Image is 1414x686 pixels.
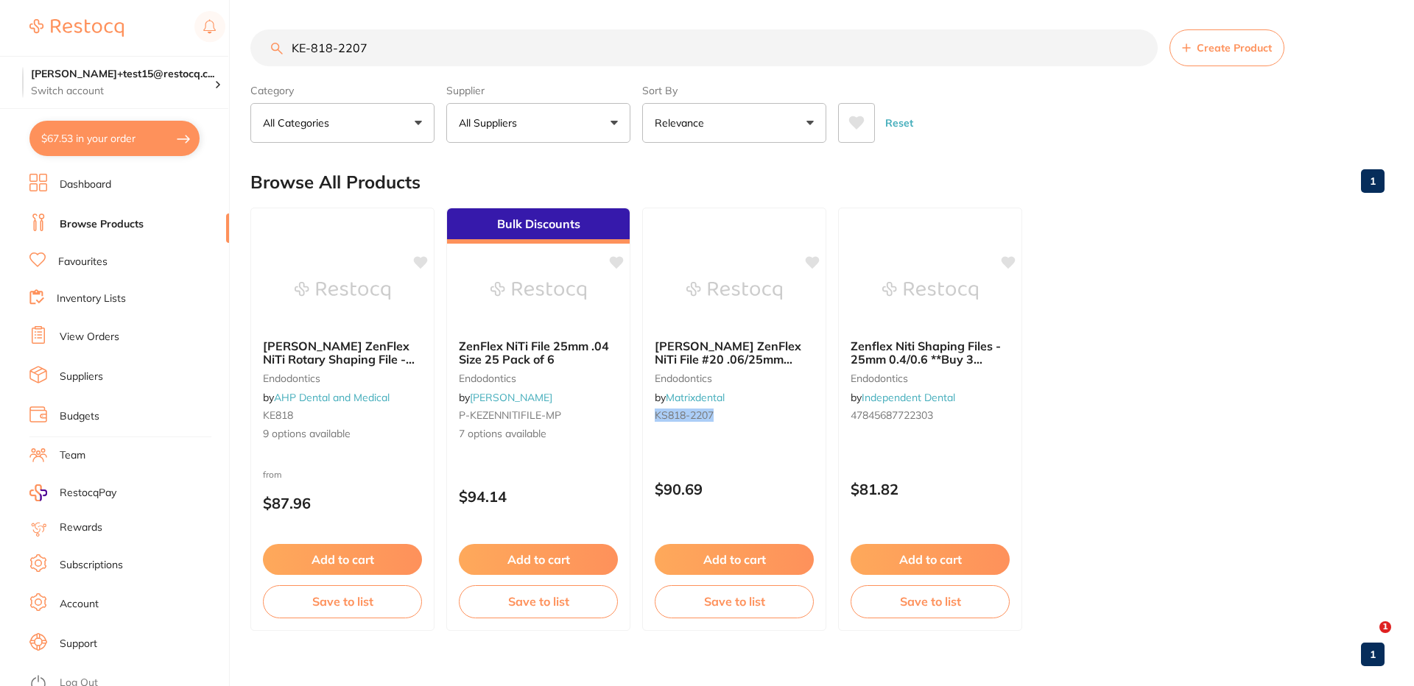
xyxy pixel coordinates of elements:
[58,255,108,269] a: Favourites
[60,597,99,612] a: Account
[655,409,714,422] em: KS818-2207
[459,372,618,384] small: endodontics
[60,177,111,192] a: Dashboard
[60,558,123,573] a: Subscriptions
[60,448,85,463] a: Team
[851,372,1010,384] small: endodontics
[250,29,1158,66] input: Search Products
[60,637,97,651] a: Support
[851,481,1010,498] p: $81.82
[459,339,609,367] span: ZenFlex NiTi File 25mm .04 Size 25 Pack of 6
[851,585,1010,618] button: Save to list
[882,254,978,328] img: Zenflex Niti Shaping Files - 25mm 0.4/0.6 **Buy 3 Packets ** Receive 1 Free** Promo Code Q1202508...
[666,391,725,404] a: Matrixdental
[447,208,630,244] div: Bulk Discounts
[29,11,124,45] a: Restocq Logo
[263,116,335,130] p: All Categories
[60,330,119,344] a: View Orders
[655,481,814,498] p: $90.69
[459,409,561,422] span: P-KEZENNITIFILE-MP
[655,339,801,381] span: [PERSON_NAME] ZenFlex NiTi File #20 .06/25mm (6/pcs)
[459,391,552,404] span: by
[29,19,124,37] img: Restocq Logo
[490,254,586,328] img: ZenFlex NiTi File 25mm .04 Size 25 Pack of 6
[263,372,422,384] small: endodontics
[655,391,725,404] span: by
[642,84,826,97] label: Sort By
[851,544,1010,575] button: Add to cart
[60,217,144,232] a: Browse Products
[263,339,415,381] span: [PERSON_NAME] ZenFlex NiTi Rotary Shaping File - 0.06 Taper, 25mm
[1169,29,1284,66] button: Create Product
[250,172,421,193] h2: Browse All Products
[263,391,390,404] span: by
[31,84,214,99] p: Switch account
[263,544,422,575] button: Add to cart
[686,254,782,328] img: Kerr ZenFlex NiTi File #20 .06/25mm (6/pcs)
[862,391,955,404] a: Independent Dental
[655,544,814,575] button: Add to cart
[29,484,47,501] img: RestocqPay
[57,291,126,306] a: Inventory Lists
[446,103,630,143] button: All Suppliers
[459,544,618,575] button: Add to cart
[250,103,435,143] button: All Categories
[263,409,293,422] span: KE818
[60,520,102,535] a: Rewards
[470,391,552,404] a: [PERSON_NAME]
[459,116,523,130] p: All Suppliers
[263,585,422,618] button: Save to list
[459,339,618,367] b: ZenFlex NiTi File 25mm .04 Size 25 Pack of 6
[29,484,116,501] a: RestocqPay
[655,585,814,618] button: Save to list
[446,84,630,97] label: Supplier
[60,369,103,384] a: Suppliers
[263,427,422,442] span: 9 options available
[655,116,710,130] p: Relevance
[1197,42,1272,54] span: Create Product
[851,339,1010,367] b: Zenflex Niti Shaping Files - 25mm 0.4/0.6 **Buy 3 Packets ** Receive 1 Free** Promo Code Q1202508...
[1349,621,1385,657] iframe: Intercom live chat
[459,488,618,505] p: $94.14
[851,391,955,404] span: by
[642,103,826,143] button: Relevance
[274,391,390,404] a: AHP Dental and Medical
[1361,166,1385,196] a: 1
[655,339,814,367] b: Kerr ZenFlex NiTi File #20 .06/25mm (6/pcs)
[263,495,422,512] p: $87.96
[459,585,618,618] button: Save to list
[263,339,422,367] b: Kerr ZenFlex NiTi Rotary Shaping File - 0.06 Taper, 25mm
[31,67,214,82] h4: trisha+test15@restocq.com
[60,486,116,501] span: RestocqPay
[295,254,390,328] img: Kerr ZenFlex NiTi Rotary Shaping File - 0.06 Taper, 25mm
[459,427,618,442] span: 7 options available
[250,84,435,97] label: Category
[851,409,933,422] span: 47845687722303
[263,469,282,480] span: from
[881,103,918,143] button: Reset
[29,121,200,156] button: $67.53 in your order
[1379,621,1391,633] span: 1
[655,372,814,384] small: endodontics
[60,409,99,424] a: Budgets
